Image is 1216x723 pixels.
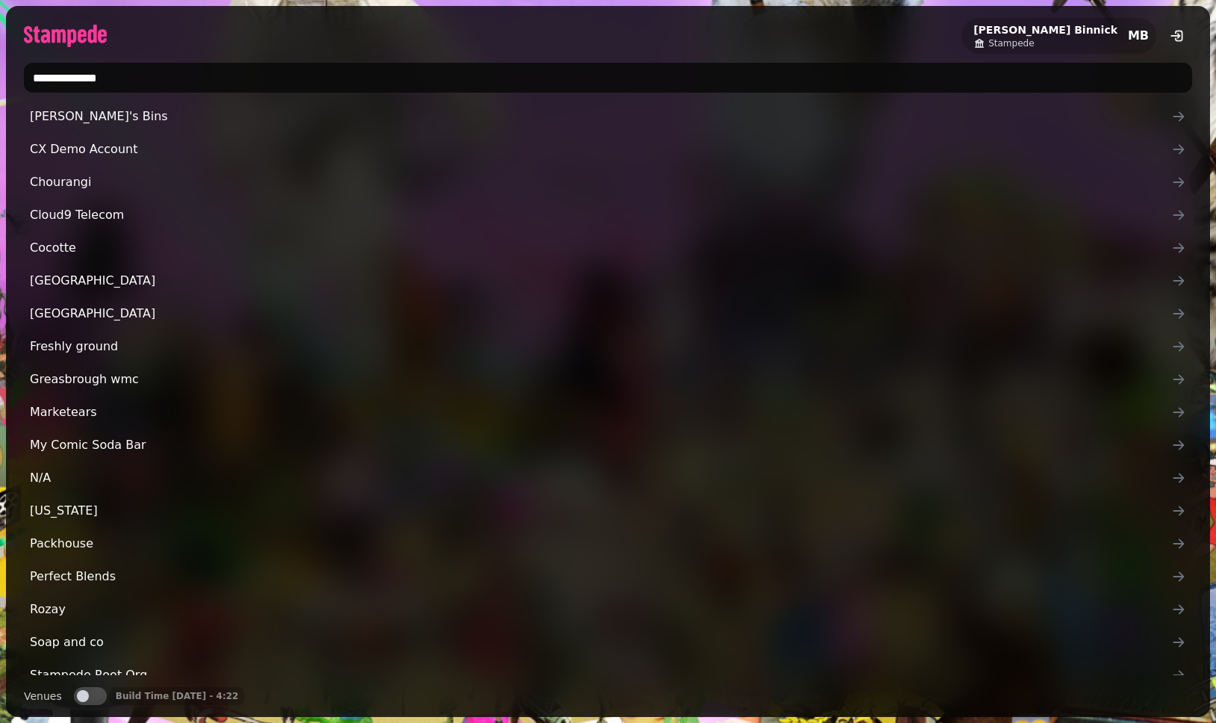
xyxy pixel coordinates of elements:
[24,660,1192,690] a: Stampede Root Org
[30,338,1171,356] span: Freshly ground
[30,502,1171,520] span: [US_STATE]
[24,233,1192,263] a: Cocotte
[1128,30,1149,42] span: MB
[30,108,1171,125] span: [PERSON_NAME]'s Bins
[988,37,1034,49] span: Stampede
[24,627,1192,657] a: Soap and co
[24,167,1192,197] a: Chourangi
[24,397,1192,427] a: Marketears
[24,529,1192,559] a: Packhouse
[24,25,107,47] img: logo
[30,535,1171,553] span: Packhouse
[24,687,62,705] label: Venues
[24,463,1192,493] a: N/A
[24,134,1192,164] a: CX Demo Account
[973,22,1117,37] h2: [PERSON_NAME] Binnick
[24,299,1192,329] a: [GEOGRAPHIC_DATA]
[30,436,1171,454] span: My Comic Soda Bar
[30,272,1171,290] span: [GEOGRAPHIC_DATA]
[30,601,1171,618] span: Rozay
[24,364,1192,394] a: Greasbrough wmc
[24,595,1192,624] a: Rozay
[116,690,239,702] p: Build Time [DATE] - 4:22
[30,633,1171,651] span: Soap and co
[24,266,1192,296] a: [GEOGRAPHIC_DATA]
[24,102,1192,131] a: [PERSON_NAME]'s Bins
[24,430,1192,460] a: My Comic Soda Bar
[30,239,1171,257] span: Cocotte
[24,562,1192,592] a: Perfect Blends
[30,305,1171,323] span: [GEOGRAPHIC_DATA]
[30,469,1171,487] span: N/A
[30,173,1171,191] span: Chourangi
[973,37,1117,49] a: Stampede
[24,496,1192,526] a: [US_STATE]
[30,403,1171,421] span: Marketears
[1162,21,1192,51] button: logout
[30,370,1171,388] span: Greasbrough wmc
[30,140,1171,158] span: CX Demo Account
[30,568,1171,586] span: Perfect Blends
[30,666,1171,684] span: Stampede Root Org
[30,206,1171,224] span: Cloud9 Telecom
[24,200,1192,230] a: Cloud9 Telecom
[24,332,1192,361] a: Freshly ground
